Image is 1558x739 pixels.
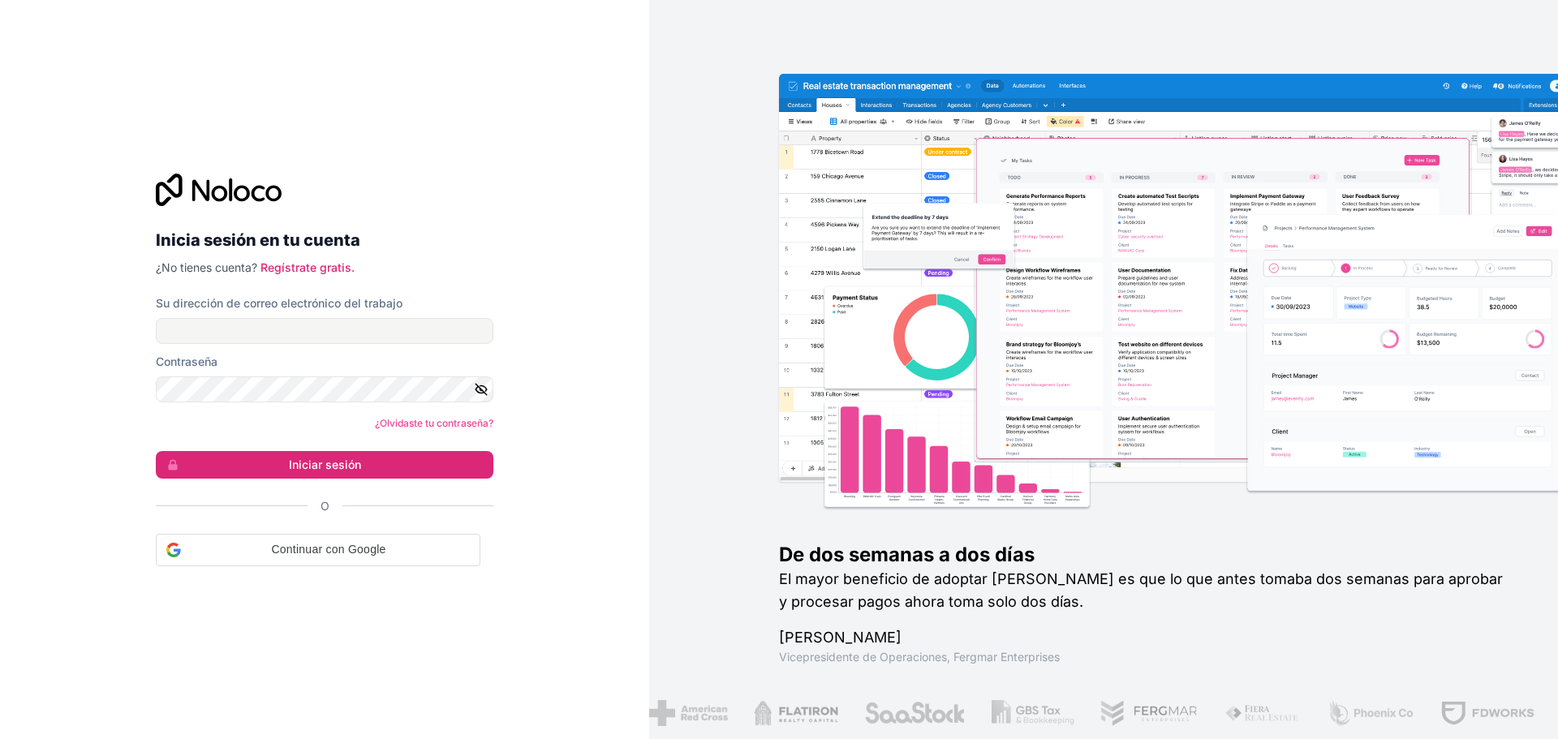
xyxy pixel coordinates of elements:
img: /activos/gbstax-C-GtDUiK.png [992,700,1074,726]
font: Vicepresidente de Operaciones [779,650,947,664]
font: Fergmar Enterprises [953,650,1060,664]
font: [PERSON_NAME] [779,629,902,646]
font: O [321,499,329,513]
font: , [947,650,950,664]
input: Contraseña [156,376,493,402]
img: /activos/fergmar-CudnrXN5.png [1100,700,1199,726]
img: /activos/phoenix-BREaitsQ.png [1327,700,1414,726]
font: Iniciar sesión [289,458,361,471]
font: El mayor beneficio de adoptar [PERSON_NAME] es que lo que antes tomaba dos semanas para aprobar y... [779,570,1503,610]
button: Iniciar sesión [156,451,493,479]
a: ¿Olvidaste tu contraseña? [375,417,493,429]
img: /activos/cruz-roja-americana-BAupjrZR.png [649,700,728,726]
font: Contraseña [156,354,217,368]
font: De dos semanas a dos días [779,543,1035,566]
font: Su dirección de correo electrónico del trabajo [156,296,402,310]
a: Regístrate gratis. [260,260,355,274]
input: Dirección de correo electrónico [156,318,493,344]
img: /activos/fdworks-Bi04fVtw.png [1440,700,1535,726]
img: /activos/fiera-fwj2N5v4.png [1224,700,1301,726]
font: ¿No tienes cuenta? [156,260,257,274]
font: Inicia sesión en tu cuenta [156,230,360,250]
div: Continuar con Google [156,534,480,566]
img: /activos/flatiron-C8eUkumj.png [754,700,838,726]
img: /activos/saastock-C6Zbiodz.png [864,700,966,726]
font: Continuar con Google [271,543,385,556]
